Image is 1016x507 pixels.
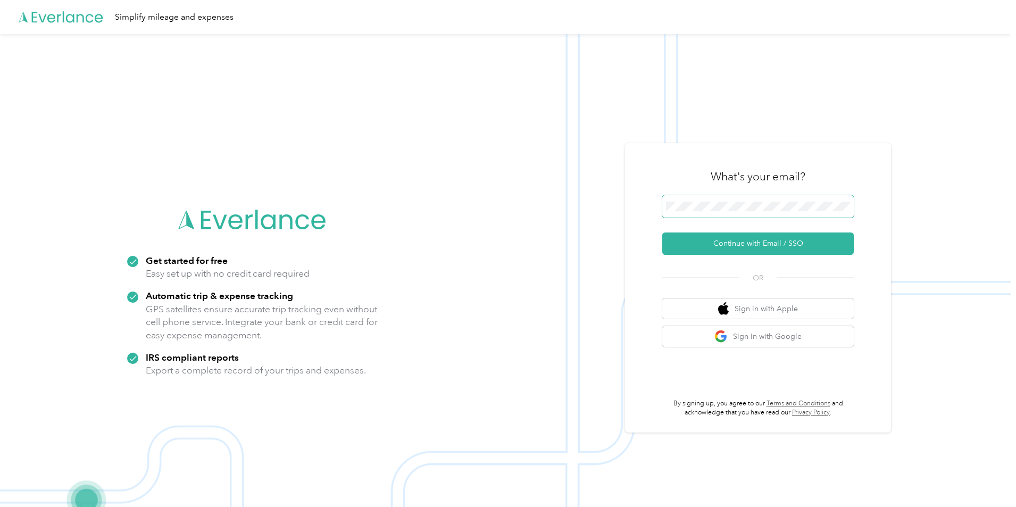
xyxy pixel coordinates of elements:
span: OR [739,272,777,284]
p: Easy set up with no credit card required [146,267,310,280]
img: google logo [714,330,728,343]
button: Continue with Email / SSO [662,232,854,255]
strong: Automatic trip & expense tracking [146,290,293,301]
p: GPS satellites ensure accurate trip tracking even without cell phone service. Integrate your bank... [146,303,378,342]
h3: What's your email? [711,169,805,184]
button: apple logoSign in with Apple [662,298,854,319]
div: Simplify mileage and expenses [115,11,234,24]
a: Privacy Policy [792,409,830,417]
strong: Get started for free [146,255,228,266]
a: Terms and Conditions [767,400,830,408]
button: google logoSign in with Google [662,326,854,347]
strong: IRS compliant reports [146,352,239,363]
img: apple logo [718,302,729,315]
p: By signing up, you agree to our and acknowledge that you have read our . [662,399,854,418]
p: Export a complete record of your trips and expenses. [146,364,366,377]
